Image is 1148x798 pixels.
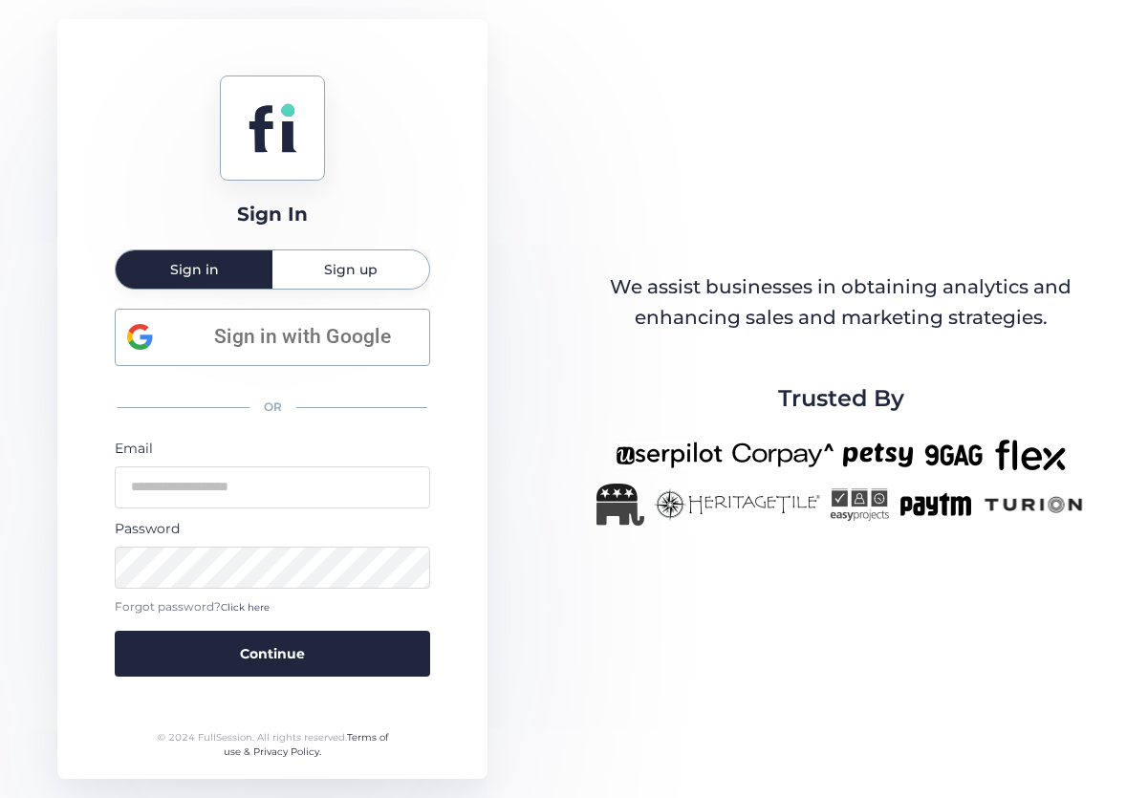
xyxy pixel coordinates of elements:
img: easyprojects-new.png [830,484,889,526]
span: Sign in with Google [187,321,418,353]
img: petsy-new.png [843,437,913,474]
img: corpay-new.png [732,437,834,474]
div: Forgot password? [115,598,430,616]
span: Trusted By [778,380,904,417]
div: OR [115,387,430,428]
div: We assist businesses in obtaining analytics and enhancing sales and marketing strategies. [591,272,1091,333]
div: Sign In [237,200,308,229]
img: 9gag-new.png [922,437,986,474]
div: Email [115,438,430,459]
button: Continue [115,631,430,677]
img: turion-new.png [982,484,1086,526]
img: paytm-new.png [899,484,972,526]
img: Republicanlogo-bw.png [596,484,644,526]
img: flex-new.png [995,437,1066,474]
span: Sign up [324,263,378,276]
div: © 2024 FullSession. All rights reserved. [149,730,397,760]
img: heritagetile-new.png [654,484,820,526]
span: Sign in [170,263,219,276]
span: Continue [240,643,305,664]
img: userpilot-new.png [616,437,723,474]
a: Terms of use & Privacy Policy. [224,731,388,759]
div: Password [115,518,430,539]
span: Click here [221,601,270,614]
